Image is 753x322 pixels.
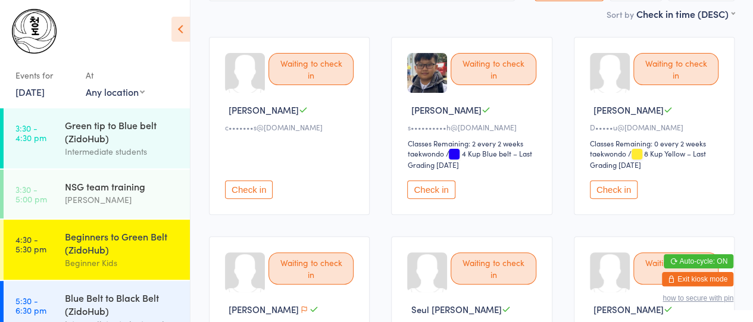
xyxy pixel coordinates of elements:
[65,180,180,193] div: NSG team training
[15,296,46,315] time: 5:30 - 6:30 pm
[590,138,722,148] div: Classes Remaining: 0 every 2 weeks
[15,65,74,85] div: Events for
[12,9,57,54] img: Chungdo Taekwondo
[268,53,354,85] div: Waiting to check in
[663,294,733,302] button: how to secure with pin
[633,252,718,285] div: Waiting to check in
[636,7,735,20] div: Check in time (DESC)
[229,104,299,116] span: [PERSON_NAME]
[15,85,45,98] a: [DATE]
[407,148,532,170] span: / 4 Kup Blue belt – Last Grading [DATE]
[590,122,722,132] div: D•••••u@[DOMAIN_NAME]
[451,53,536,85] div: Waiting to check in
[407,148,443,158] div: taekwondo
[4,108,190,168] a: 3:30 -4:30 pmGreen tip to Blue belt (ZidoHub)Intermediate students
[225,180,273,199] button: Check in
[86,85,145,98] div: Any location
[268,252,354,285] div: Waiting to check in
[590,148,626,158] div: taekwondo
[593,303,664,315] span: [PERSON_NAME]
[65,230,180,256] div: Beginners to Green Belt (ZidoHub)
[593,104,664,116] span: [PERSON_NAME]
[15,123,46,142] time: 3:30 - 4:30 pm
[451,252,536,285] div: Waiting to check in
[65,145,180,158] div: Intermediate students
[407,122,539,132] div: s••••••••••h@[DOMAIN_NAME]
[607,8,634,20] label: Sort by
[407,53,447,93] img: image1654140357.png
[4,220,190,280] a: 4:30 -5:30 pmBeginners to Green Belt (ZidoHub)Beginner Kids
[633,53,718,85] div: Waiting to check in
[86,65,145,85] div: At
[664,254,733,268] button: Auto-cycle: ON
[15,185,47,204] time: 3:30 - 5:00 pm
[225,122,357,132] div: c•••••••s@[DOMAIN_NAME]
[407,138,539,148] div: Classes Remaining: 2 every 2 weeks
[65,291,180,317] div: Blue Belt to Black Belt (ZidoHub)
[4,170,190,218] a: 3:30 -5:00 pmNSG team training[PERSON_NAME]
[662,272,733,286] button: Exit kiosk mode
[15,235,46,254] time: 4:30 - 5:30 pm
[229,303,299,315] span: [PERSON_NAME]
[65,256,180,270] div: Beginner Kids
[590,148,706,170] span: / 8 Kup Yellow – Last Grading [DATE]
[411,303,501,315] span: Seul [PERSON_NAME]
[411,104,481,116] span: [PERSON_NAME]
[65,118,180,145] div: Green tip to Blue belt (ZidoHub)
[590,180,638,199] button: Check in
[65,193,180,207] div: [PERSON_NAME]
[407,180,455,199] button: Check in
